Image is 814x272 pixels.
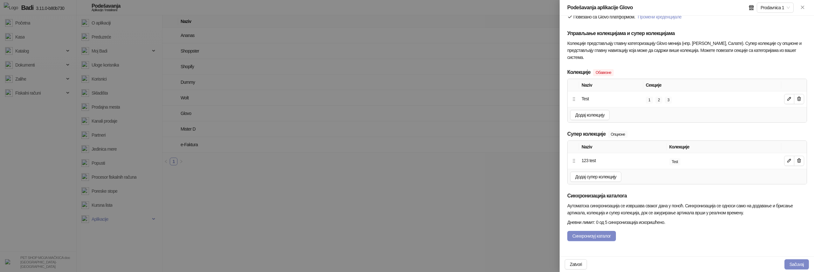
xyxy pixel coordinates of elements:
span: Test [669,158,680,165]
a: Промени креденцијале [638,14,681,19]
th: Колекције [667,141,781,153]
span: Обавезне [593,69,614,76]
h5: Синхронизација каталога [567,192,806,200]
button: Синхронизуј каталог [567,231,616,241]
span: Додај супер колекцију [575,174,616,179]
span: 1 [646,97,653,104]
td: Колекције [667,153,781,169]
button: Zatvori [799,4,806,11]
div: 123 test [580,156,597,165]
td: Naziv [579,153,667,169]
td: Секције [643,91,781,107]
div: Колекције [567,68,590,76]
td: Naziv [579,91,643,107]
div: Podešavanja aplikacije Glovo [567,4,633,11]
span: Додај колекцију [575,112,604,118]
button: Додај колекцију [570,110,610,120]
button: Додај супер колекцију [570,172,621,182]
th: Naziv [579,79,643,91]
button: Zatvori [565,259,587,269]
div: Колекције представљају главну категоризацију Glovo менија (нпр. [PERSON_NAME], Салате). Супер кол... [567,40,806,61]
span: Prodavnica 1 [761,3,790,12]
span: Опционе [608,131,628,138]
th: Naziv [579,141,667,153]
button: Sačuvaj [784,259,809,269]
div: Test [580,94,590,104]
span: 2 [655,97,662,104]
th: Секције [643,79,781,91]
h5: Управљање колекцијама и супер колекцијама [567,30,806,37]
div: Аутоматска синхронизација се извршава сваког дана у поноћ. Синхронизација се односи само на додав... [567,202,806,216]
span: 3 [665,97,672,104]
span: Повезано са Glovo платформом. [567,14,635,19]
span: Дневни лимит: 0 од 5 синхронизација искоришћено. [567,220,665,225]
div: Супер колекције [567,130,606,138]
